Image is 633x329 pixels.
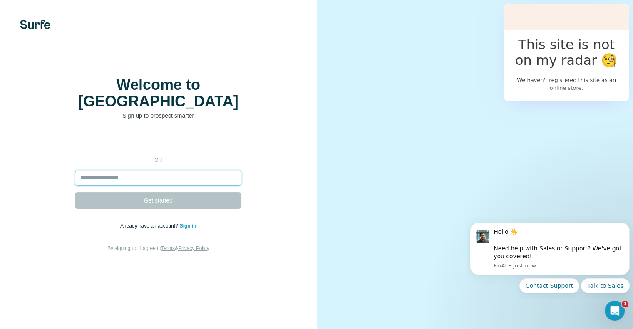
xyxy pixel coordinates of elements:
[605,301,625,321] iframe: Intercom live chat
[178,245,209,251] a: Privacy Policy
[75,111,241,120] p: Sign up to prospect smarter
[161,245,175,251] a: Terms
[145,156,171,164] p: or
[513,76,620,92] p: We haven't registered this site as an online store.
[71,132,246,151] iframe: Knap til Log ind med Google
[107,245,209,251] span: By signing up, I agree to &
[75,77,241,110] h1: Welcome to [GEOGRAPHIC_DATA]
[20,20,50,29] img: Surfe's logo
[467,215,633,298] iframe: Intercom notifications message
[622,301,628,307] span: 1
[180,223,196,229] a: Sign in
[120,223,180,229] span: Already have an account?
[513,37,620,69] h2: This site is not on my radar 🧐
